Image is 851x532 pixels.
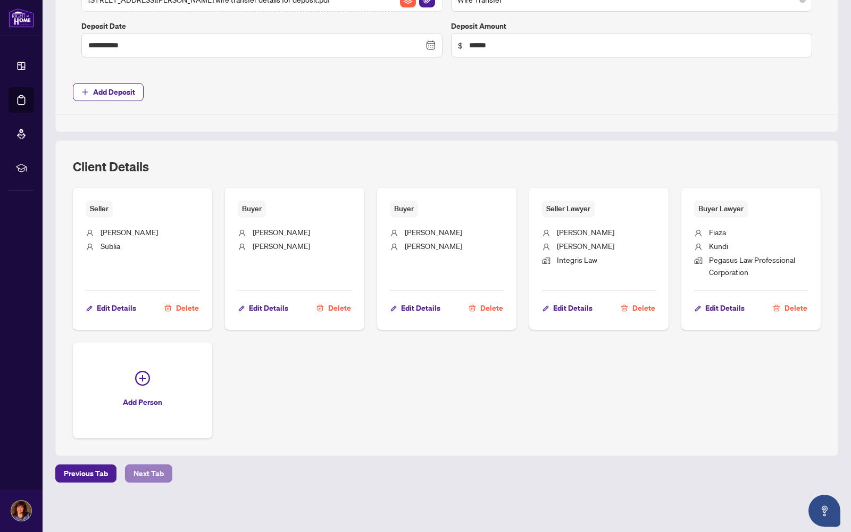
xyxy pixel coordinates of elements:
[694,299,745,317] button: Edit Details
[238,299,289,317] button: Edit Details
[64,465,108,482] span: Previous Tab
[123,394,162,411] span: Add Person
[709,255,795,277] span: Pegasus Law Professional Corporation
[705,300,745,317] span: Edit Details
[808,495,840,527] button: Open asap
[405,241,462,251] span: [PERSON_NAME]
[101,227,158,237] span: [PERSON_NAME]
[81,20,443,32] label: Deposit Date
[253,241,310,251] span: [PERSON_NAME]
[81,88,89,96] span: plus
[86,201,113,217] span: Seller
[73,83,144,101] button: Add Deposit
[772,299,808,317] button: Delete
[11,501,31,521] img: Profile Icon
[451,20,812,32] label: Deposit Amount
[316,299,352,317] button: Delete
[785,300,807,317] span: Delete
[86,299,137,317] button: Edit Details
[73,158,149,175] h2: Client Details
[135,371,150,386] span: plus-circle
[73,343,212,438] button: Add Person
[694,201,748,217] span: Buyer Lawyer
[9,8,34,28] img: logo
[97,300,136,317] span: Edit Details
[458,39,463,51] span: $
[249,300,288,317] span: Edit Details
[620,299,656,317] button: Delete
[390,299,441,317] button: Edit Details
[542,299,593,317] button: Edit Details
[468,299,504,317] button: Delete
[93,84,135,101] span: Add Deposit
[405,227,462,237] span: [PERSON_NAME]
[480,300,503,317] span: Delete
[557,241,614,251] span: [PERSON_NAME]
[164,299,199,317] button: Delete
[238,201,266,217] span: Buyer
[125,464,172,483] button: Next Tab
[557,255,597,264] span: Integris Law
[542,201,595,217] span: Seller Lawyer
[101,241,120,251] span: Sublia
[632,300,655,317] span: Delete
[55,464,116,483] button: Previous Tab
[709,241,728,251] span: Kundi
[176,300,199,317] span: Delete
[401,300,440,317] span: Edit Details
[328,300,351,317] span: Delete
[553,300,593,317] span: Edit Details
[390,201,418,217] span: Buyer
[134,465,164,482] span: Next Tab
[709,227,726,237] span: Fiaza
[557,227,614,237] span: [PERSON_NAME]
[253,227,310,237] span: [PERSON_NAME]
